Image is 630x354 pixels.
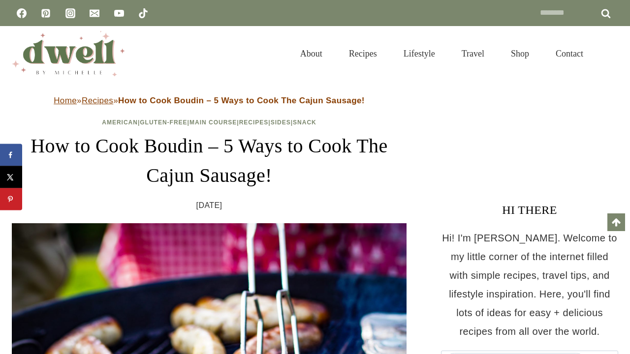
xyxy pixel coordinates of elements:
button: View Search Form [601,45,618,62]
a: Home [54,96,77,105]
a: About [287,36,336,71]
a: Scroll to top [607,213,625,231]
a: Recipes [239,119,269,126]
a: Pinterest [36,3,56,23]
a: Main Course [189,119,237,126]
a: Lifestyle [390,36,448,71]
a: YouTube [109,3,129,23]
a: Instagram [61,3,80,23]
a: Recipes [336,36,390,71]
a: Travel [448,36,498,71]
span: » » [54,96,365,105]
time: [DATE] [196,198,222,213]
span: | | | | | [102,119,316,126]
a: Sides [271,119,291,126]
a: Recipes [82,96,113,105]
a: Facebook [12,3,31,23]
h1: How to Cook Boudin – 5 Ways to Cook The Cajun Sausage! [12,131,407,190]
a: Gluten-Free [140,119,187,126]
a: American [102,119,138,126]
a: Snack [293,119,316,126]
a: TikTok [133,3,153,23]
p: Hi! I'm [PERSON_NAME]. Welcome to my little corner of the internet filled with simple recipes, tr... [441,229,618,341]
a: Shop [498,36,542,71]
strong: How to Cook Boudin – 5 Ways to Cook The Cajun Sausage! [118,96,365,105]
nav: Primary Navigation [287,36,597,71]
img: DWELL by michelle [12,31,125,76]
a: Email [85,3,104,23]
a: Contact [542,36,597,71]
h3: HI THERE [441,201,618,219]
